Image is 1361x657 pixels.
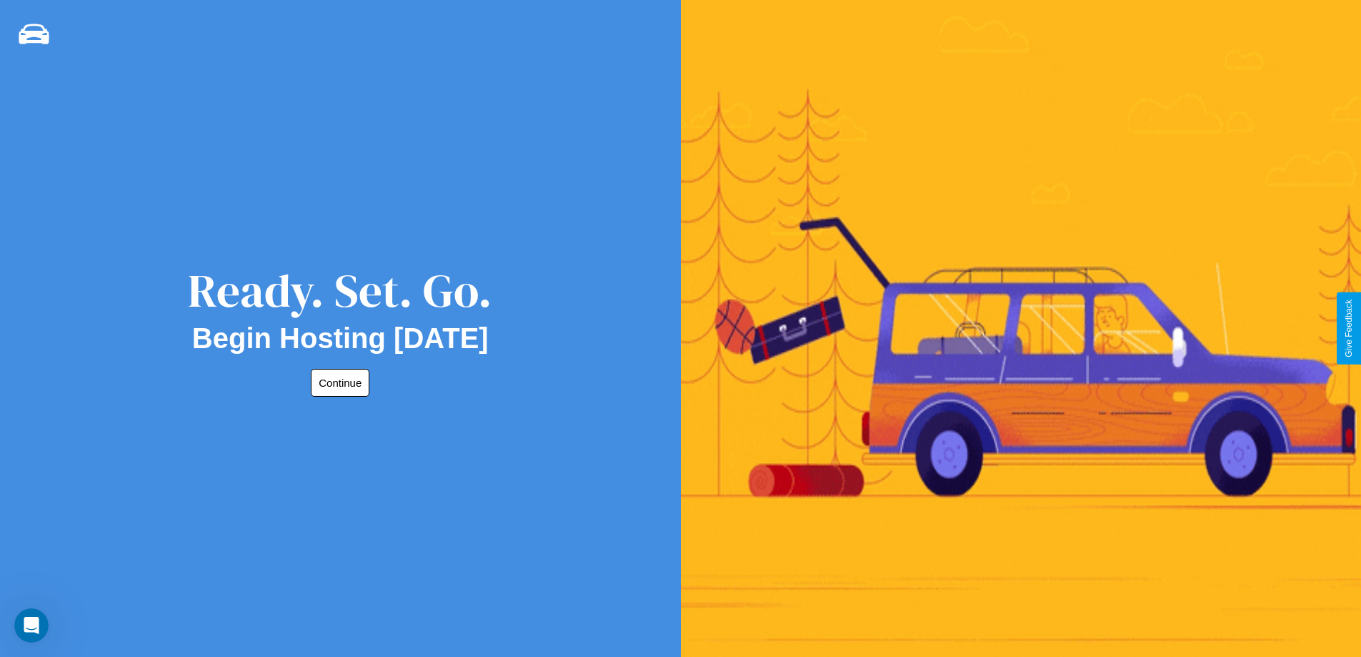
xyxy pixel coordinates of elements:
[188,259,492,322] div: Ready. Set. Go.
[192,322,489,355] h2: Begin Hosting [DATE]
[14,608,49,643] iframe: Intercom live chat
[311,369,369,397] button: Continue
[1344,300,1354,357] div: Give Feedback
